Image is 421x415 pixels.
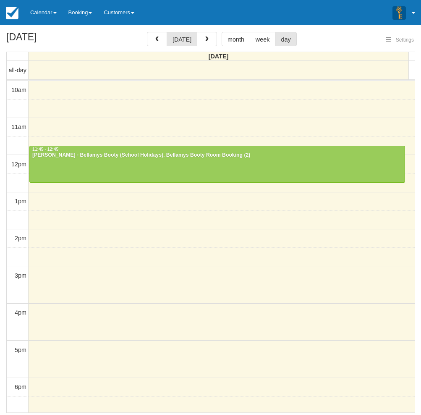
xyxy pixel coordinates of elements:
[15,272,26,279] span: 3pm
[275,32,296,46] button: day
[11,123,26,130] span: 11am
[29,146,405,183] a: 11:45 - 12:45[PERSON_NAME] - Bellamys Booty (School Holidays), Bellamys Booty Room Booking (2)
[167,32,197,46] button: [DATE]
[15,347,26,353] span: 5pm
[15,383,26,390] span: 6pm
[32,152,403,159] div: [PERSON_NAME] - Bellamys Booty (School Holidays), Bellamys Booty Room Booking (2)
[396,37,414,43] span: Settings
[11,87,26,93] span: 10am
[15,235,26,242] span: 2pm
[250,32,276,46] button: week
[392,6,406,19] img: A3
[32,147,58,152] span: 11:45 - 12:45
[209,53,229,60] span: [DATE]
[15,309,26,316] span: 4pm
[9,67,26,74] span: all-day
[6,7,18,19] img: checkfront-main-nav-mini-logo.png
[6,32,112,47] h2: [DATE]
[11,161,26,168] span: 12pm
[381,34,419,46] button: Settings
[15,198,26,205] span: 1pm
[222,32,250,46] button: month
